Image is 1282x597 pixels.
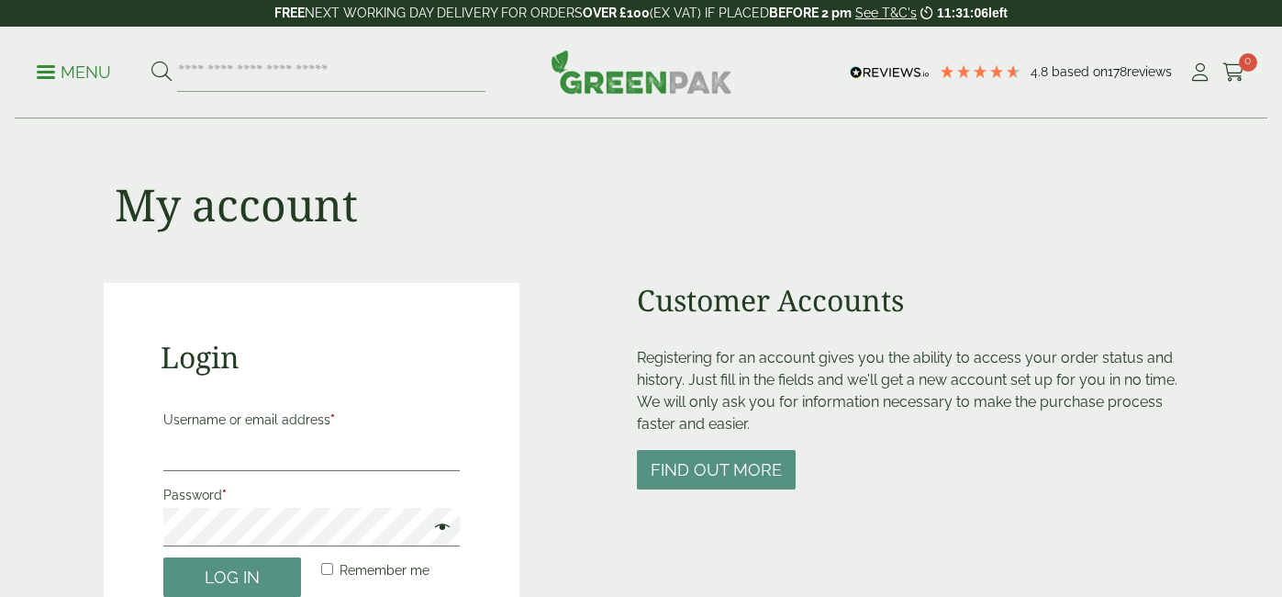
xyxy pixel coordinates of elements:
button: Find out more [637,450,796,490]
label: Password [163,482,460,508]
i: My Account [1188,63,1211,82]
span: left [988,6,1008,20]
h1: My account [115,178,358,231]
input: Remember me [321,563,333,575]
p: Menu [37,62,111,84]
img: GreenPak Supplies [551,50,732,94]
span: 178 [1108,64,1127,79]
a: See T&C's [855,6,917,20]
h2: Customer Accounts [637,283,1179,318]
span: Remember me [340,563,429,578]
p: Registering for an account gives you the ability to access your order status and history. Just fi... [637,347,1179,435]
span: 4.8 [1031,64,1052,79]
label: Username or email address [163,407,460,433]
a: Find out more [637,462,796,479]
span: 11:31:06 [937,6,988,20]
button: Log in [163,558,301,597]
span: 0 [1239,53,1257,72]
img: REVIEWS.io [850,66,930,79]
div: 4.78 Stars [939,63,1021,80]
a: 0 [1222,59,1245,86]
strong: OVER £100 [583,6,650,20]
strong: FREE [274,6,305,20]
a: Menu [37,62,111,80]
span: Based on [1052,64,1108,79]
i: Cart [1222,63,1245,82]
h2: Login [161,340,463,375]
strong: BEFORE 2 pm [769,6,852,20]
span: reviews [1127,64,1172,79]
